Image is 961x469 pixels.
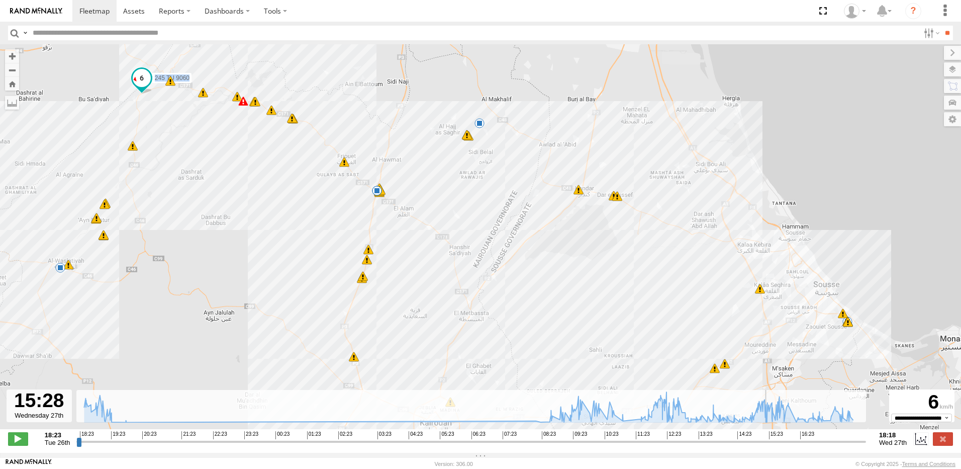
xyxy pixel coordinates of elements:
[933,432,953,445] label: Close
[879,439,907,446] span: Wed 27th Aug 2025
[944,112,961,126] label: Map Settings
[902,461,955,467] a: Terms and Conditions
[338,431,352,439] span: 02:23
[63,260,73,270] div: 17
[213,431,227,439] span: 22:23
[699,431,713,439] span: 13:23
[409,431,423,439] span: 04:23
[471,431,486,439] span: 06:23
[155,74,189,82] span: 245 TU 9060
[80,431,94,439] span: 18:23
[769,431,783,439] span: 15:23
[840,4,870,19] div: Nejah Benkhalifa
[5,96,19,110] label: Measure
[636,431,650,439] span: 11:23
[503,431,517,439] span: 07:23
[165,76,175,86] div: 9
[275,431,290,439] span: 00:23
[5,49,19,63] button: Zoom in
[905,3,921,19] i: ?
[440,431,454,439] span: 05:23
[244,431,258,439] span: 23:23
[181,431,196,439] span: 21:23
[435,461,473,467] div: Version: 306.00
[21,26,29,40] label: Search Query
[573,431,587,439] span: 09:23
[142,431,156,439] span: 20:23
[855,461,955,467] div: © Copyright 2025 -
[339,157,349,167] div: 5
[128,141,138,151] div: 11
[605,431,619,439] span: 10:23
[10,8,62,15] img: rand-logo.svg
[542,431,556,439] span: 08:23
[8,432,28,445] label: Play/Stop
[377,431,392,439] span: 03:23
[800,431,814,439] span: 16:23
[111,431,125,439] span: 19:23
[920,26,941,40] label: Search Filter Options
[307,431,321,439] span: 01:23
[45,431,70,439] strong: 18:23
[737,431,751,439] span: 14:23
[667,431,681,439] span: 12:23
[5,77,19,91] button: Zoom Home
[45,439,70,446] span: Tue 26th Aug 2025
[5,63,19,77] button: Zoom out
[879,431,907,439] strong: 18:18
[891,391,953,414] div: 6
[198,88,208,98] div: 5
[6,459,52,469] a: Visit our Website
